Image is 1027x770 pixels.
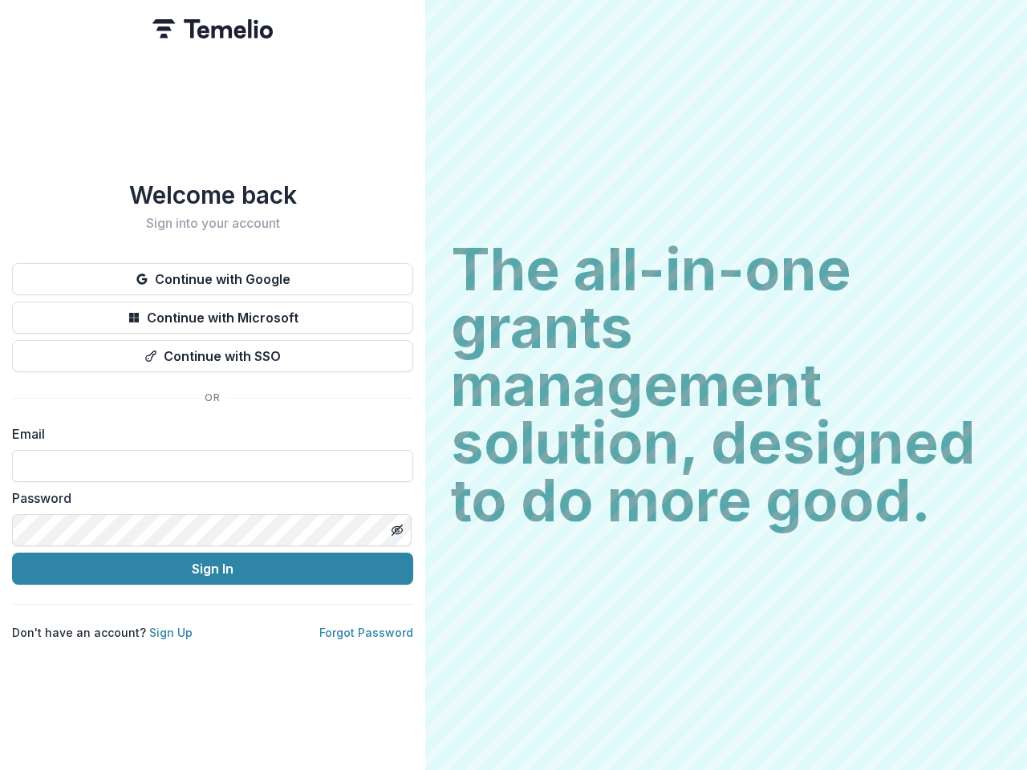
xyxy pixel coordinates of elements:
[319,626,413,639] a: Forgot Password
[12,624,193,641] p: Don't have an account?
[12,553,413,585] button: Sign In
[12,488,404,508] label: Password
[152,19,273,38] img: Temelio
[12,302,413,334] button: Continue with Microsoft
[12,424,404,444] label: Email
[12,263,413,295] button: Continue with Google
[12,180,413,209] h1: Welcome back
[149,626,193,639] a: Sign Up
[12,216,413,231] h2: Sign into your account
[384,517,410,543] button: Toggle password visibility
[12,340,413,372] button: Continue with SSO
